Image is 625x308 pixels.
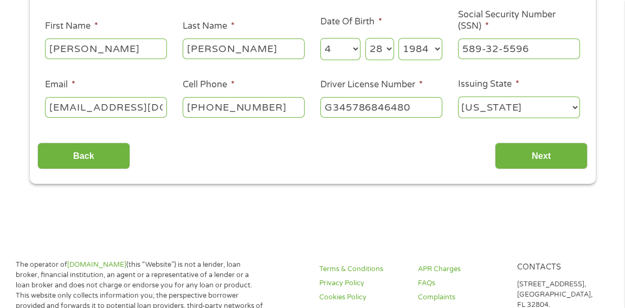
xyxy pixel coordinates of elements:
a: Privacy Policy [319,278,405,288]
input: john@gmail.com [45,97,167,118]
label: Email [45,79,75,91]
a: APR Charges [418,264,504,274]
label: First Name [45,21,98,32]
label: Social Security Number (SSN) [458,9,580,32]
label: Cell Phone [183,79,235,91]
a: FAQs [418,278,504,288]
h4: Contacts [517,262,603,273]
input: John [45,39,167,59]
label: Issuing State [458,79,519,90]
a: Cookies Policy [319,292,405,303]
a: Complaints [418,292,504,303]
label: Date Of Birth [320,16,382,28]
input: Back [37,143,130,169]
input: Next [495,143,588,169]
input: 078-05-1120 [458,39,580,59]
label: Last Name [183,21,235,32]
label: Driver License Number [320,79,423,91]
a: Terms & Conditions [319,264,405,274]
input: (541) 754-3010 [183,97,305,118]
input: Smith [183,39,305,59]
a: [DOMAIN_NAME] [67,260,126,269]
